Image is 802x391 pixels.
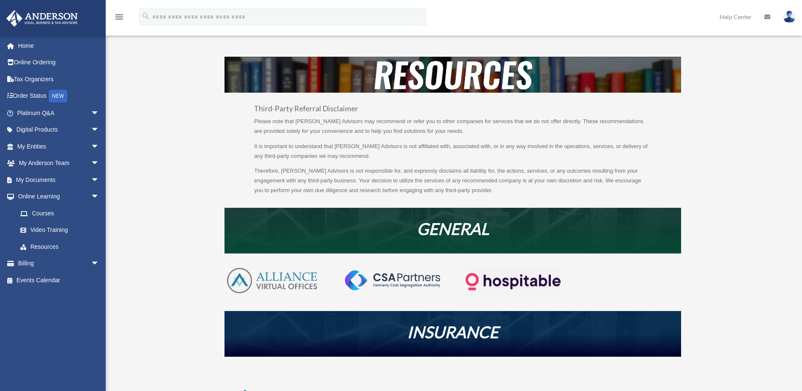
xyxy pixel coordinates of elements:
span: arrow_drop_down [91,171,108,189]
a: Tax Organizers [6,71,112,88]
img: Anderson Advisors Platinum Portal [4,10,80,27]
p: Therefore, [PERSON_NAME] Advisors is not responsible for, and expressly disclaims all liability f... [254,166,651,195]
i: menu [114,12,124,22]
a: Video Training [12,222,112,239]
span: arrow_drop_down [91,138,108,155]
p: It is important to understand that [PERSON_NAME] Advisors is not affiliated with, associated with... [254,142,651,167]
a: Events Calendar [6,272,112,289]
a: My Entitiesarrow_drop_down [6,138,112,155]
a: Digital Productsarrow_drop_down [6,121,112,138]
img: User Pic [783,11,796,23]
a: Home [6,37,112,54]
img: AVO-logo-1-color [224,266,320,295]
a: menu [114,15,124,22]
img: resources-header [224,57,681,92]
span: arrow_drop_down [91,188,108,206]
a: Billingarrow_drop_down [6,255,112,272]
a: Resources [12,238,108,255]
a: Platinum Q&Aarrow_drop_down [6,105,112,121]
img: Logo-transparent-dark [465,266,561,297]
i: search [141,11,151,21]
img: CSA-partners-Formerly-Cost-Segregation-Authority [345,270,440,290]
em: GENERAL [417,219,489,238]
div: NEW [49,90,67,102]
p: Please note that [PERSON_NAME] Advisors may recommend or refer you to other companies for service... [254,117,651,142]
span: arrow_drop_down [91,255,108,273]
a: Order StatusNEW [6,88,112,105]
span: arrow_drop_down [91,155,108,172]
span: arrow_drop_down [91,105,108,122]
a: My Anderson Teamarrow_drop_down [6,155,112,172]
a: Online Ordering [6,54,112,71]
a: Online Learningarrow_drop_down [6,188,112,205]
em: INSURANCE [407,322,498,341]
span: arrow_drop_down [91,121,108,139]
a: My Documentsarrow_drop_down [6,171,112,188]
h3: Third-Party Referral Disclaimer [254,105,651,117]
a: Courses [12,205,112,222]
